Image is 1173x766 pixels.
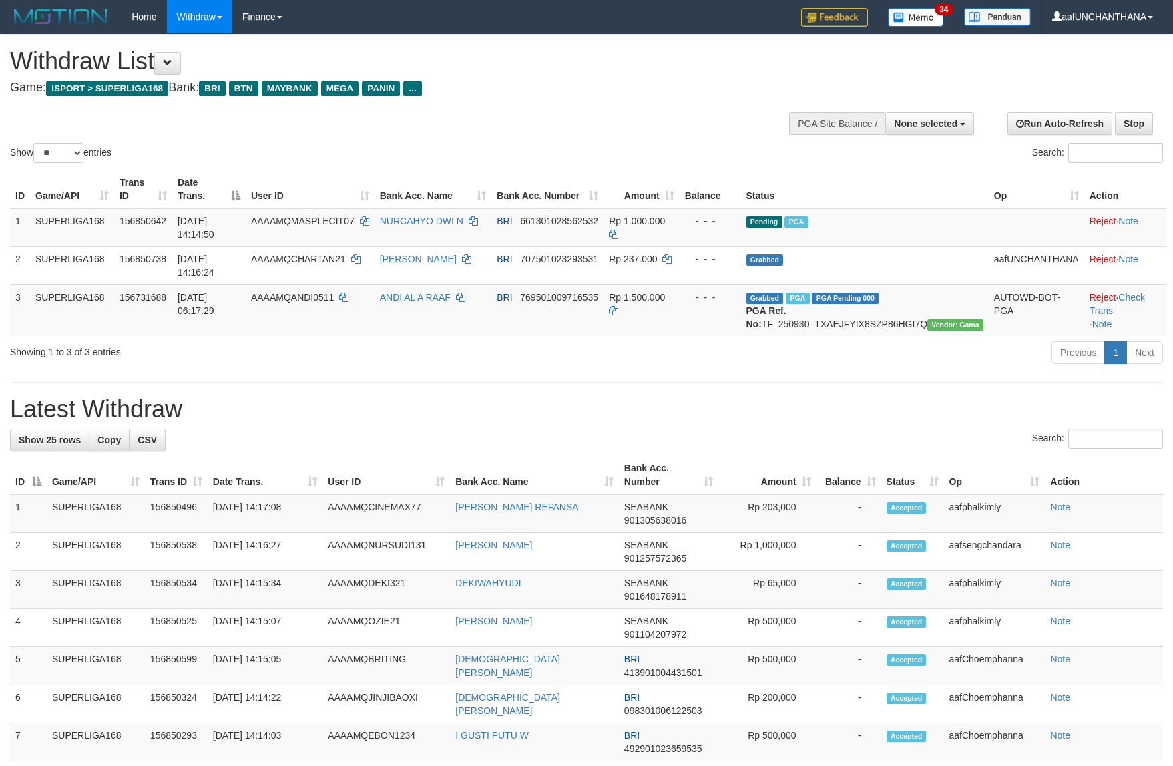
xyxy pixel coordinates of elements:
a: Note [1050,692,1070,703]
td: Rp 500,000 [718,609,816,647]
span: AAAAMQANDI0511 [251,292,334,303]
a: Run Auto-Refresh [1007,112,1112,135]
a: Stop [1115,112,1153,135]
span: Copy 098301006122503 to clipboard [624,705,702,716]
td: SUPERLIGA168 [47,723,145,761]
a: Copy [89,429,130,451]
img: Button%20Memo.svg [888,8,944,27]
th: User ID: activate to sort column ascending [246,170,375,208]
img: panduan.png [964,8,1031,26]
td: SUPERLIGA168 [47,609,145,647]
td: 4 [10,609,47,647]
span: BTN [229,81,258,96]
h1: Withdraw List [10,48,768,75]
label: Show entries [10,143,111,163]
span: PANIN [362,81,400,96]
span: Copy 413901004431501 to clipboard [624,667,702,678]
span: Vendor URL: https://trx31.1velocity.biz [927,319,983,331]
h4: Game: Bank: [10,81,768,95]
a: Note [1050,578,1070,588]
td: - [816,723,881,761]
td: [DATE] 14:14:03 [208,723,323,761]
a: Reject [1090,292,1116,303]
span: BRI [199,81,225,96]
a: [PERSON_NAME] REFANSA [455,502,578,512]
img: Feedback.jpg [801,8,868,27]
a: Note [1050,616,1070,626]
th: Op: activate to sort column ascending [989,170,1084,208]
td: [DATE] 14:15:07 [208,609,323,647]
td: 156850496 [145,494,208,533]
span: Grabbed [746,293,784,304]
td: 156850324 [145,685,208,723]
input: Search: [1068,143,1163,163]
a: Note [1092,319,1112,329]
td: Rp 65,000 [718,571,816,609]
a: [DEMOGRAPHIC_DATA][PERSON_NAME] [455,692,560,716]
div: Showing 1 to 3 of 3 entries [10,340,479,359]
td: [DATE] 14:14:22 [208,685,323,723]
td: - [816,685,881,723]
th: Op: activate to sort column ascending [944,456,1045,494]
td: 156850534 [145,571,208,609]
th: Game/API: activate to sort column ascending [30,170,114,208]
span: SEABANK [624,540,668,550]
th: Date Trans.: activate to sort column ascending [208,456,323,494]
th: Amount: activate to sort column ascending [604,170,680,208]
td: aafphalkimly [944,571,1045,609]
span: SEABANK [624,502,668,512]
th: Bank Acc. Number: activate to sort column ascending [491,170,604,208]
a: Note [1050,502,1070,512]
span: Copy 707501023293531 to clipboard [520,254,598,264]
a: I GUSTI PUTU W [455,730,529,741]
img: MOTION_logo.png [10,7,111,27]
label: Search: [1032,143,1163,163]
a: [PERSON_NAME] [455,540,532,550]
span: Rp 1.000.000 [609,216,665,226]
td: SUPERLIGA168 [30,284,114,336]
span: Marked by aafsengchandara [784,216,808,228]
a: Note [1050,654,1070,664]
a: CSV [129,429,166,451]
td: Rp 500,000 [718,647,816,685]
span: Accepted [887,502,927,514]
select: Showentries [33,143,83,163]
span: [DATE] 06:17:29 [178,292,214,316]
th: Amount: activate to sort column ascending [718,456,816,494]
div: PGA Site Balance / [789,112,885,135]
td: AAAAMQJINJIBAOXI [322,685,450,723]
th: Bank Acc. Name: activate to sort column ascending [450,456,619,494]
a: ANDI AL A RAAF [380,292,451,303]
td: - [816,609,881,647]
td: SUPERLIGA168 [30,208,114,247]
td: Rp 203,000 [718,494,816,533]
span: 156731688 [120,292,166,303]
td: 7 [10,723,47,761]
th: Bank Acc. Number: activate to sort column ascending [619,456,718,494]
a: Note [1050,730,1070,741]
span: 156850738 [120,254,166,264]
span: ISPORT > SUPERLIGA168 [46,81,168,96]
td: AAAAMQCINEMAX77 [322,494,450,533]
td: AAAAMQEBON1234 [322,723,450,761]
th: User ID: activate to sort column ascending [322,456,450,494]
span: Copy 901305638016 to clipboard [624,515,686,526]
td: [DATE] 14:17:08 [208,494,323,533]
span: Show 25 rows [19,435,81,445]
th: Date Trans.: activate to sort column descending [172,170,246,208]
td: AUTOWD-BOT-PGA [989,284,1084,336]
th: Status [741,170,989,208]
a: Note [1118,254,1138,264]
span: None selected [894,118,957,129]
td: 1 [10,208,30,247]
td: aafphalkimly [944,609,1045,647]
span: ... [403,81,421,96]
td: · [1084,246,1166,284]
span: Copy 901648178911 to clipboard [624,591,686,602]
span: Copy 901104207972 to clipboard [624,629,686,640]
a: DEKIWAHYUDI [455,578,521,588]
td: aafsengchandara [944,533,1045,571]
span: [DATE] 14:16:24 [178,254,214,278]
td: SUPERLIGA168 [30,246,114,284]
span: MAYBANK [262,81,318,96]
